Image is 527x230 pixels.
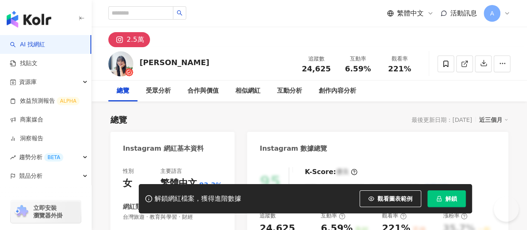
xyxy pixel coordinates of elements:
[10,154,16,160] span: rise
[319,86,356,96] div: 創作內容分析
[436,196,442,202] span: lock
[342,55,374,63] div: 互動率
[10,97,80,105] a: 效益預測報告ALPHA
[490,9,494,18] span: A
[10,59,37,68] a: 找貼文
[427,190,466,207] button: 解鎖
[19,73,37,91] span: 資源庫
[377,195,412,202] span: 觀看圖表範例
[177,10,182,16] span: search
[160,167,182,175] div: 主要語言
[123,167,134,175] div: 性別
[108,32,150,47] button: 2.5萬
[479,114,508,125] div: 近三個月
[360,190,421,207] button: 觀看圖表範例
[450,9,477,17] span: 活動訊息
[7,11,51,28] img: logo
[412,116,472,123] div: 最後更新日期：[DATE]
[260,144,327,153] div: Instagram 數據總覽
[384,55,415,63] div: 觀看率
[19,167,42,185] span: 競品分析
[300,55,332,63] div: 追蹤數
[108,51,133,76] img: KOL Avatar
[140,57,209,68] div: [PERSON_NAME]
[33,204,62,219] span: 立即安裝 瀏覽器外掛
[146,86,171,96] div: 受眾分析
[345,65,371,73] span: 6.59%
[10,40,45,49] a: searchAI 找網紅
[44,153,63,162] div: BETA
[445,195,457,202] span: 解鎖
[160,177,197,190] div: 繁體中文
[187,86,219,96] div: 合作與價值
[19,148,63,167] span: 趨勢分析
[13,205,30,218] img: chrome extension
[260,212,276,220] div: 追蹤數
[443,212,467,220] div: 漲粉率
[123,177,132,190] div: 女
[123,213,222,221] span: 台灣旅遊 · 教育與學習 · 財經
[110,114,127,126] div: 總覽
[199,181,222,190] span: 83.3%
[11,200,81,223] a: chrome extension立即安裝 瀏覽器外掛
[382,212,407,220] div: 觀看率
[10,134,43,143] a: 洞察報告
[155,195,241,203] div: 解鎖網紅檔案，獲得進階數據
[10,116,43,124] a: 商案媒合
[123,144,204,153] div: Instagram 網紅基本資料
[302,64,330,73] span: 24,625
[397,9,424,18] span: 繁體中文
[388,65,411,73] span: 221%
[321,212,345,220] div: 互動率
[305,167,357,177] div: K-Score :
[235,86,260,96] div: 相似網紅
[127,34,144,45] div: 2.5萬
[117,86,129,96] div: 總覽
[277,86,302,96] div: 互動分析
